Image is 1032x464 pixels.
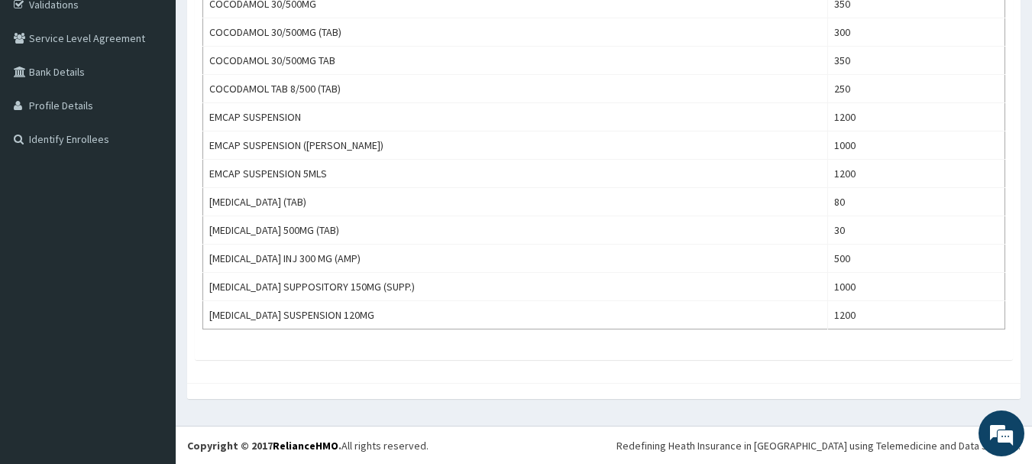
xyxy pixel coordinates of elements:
td: 1000 [828,131,1005,160]
td: [MEDICAL_DATA] SUPPOSITORY 150MG (SUPP.) [203,273,828,301]
td: COCODAMOL 30/500MG (TAB) [203,18,828,47]
td: 1200 [828,103,1005,131]
td: 300 [828,18,1005,47]
td: EMCAP SUSPENSION ([PERSON_NAME]) [203,131,828,160]
td: 1200 [828,160,1005,188]
div: Redefining Heath Insurance in [GEOGRAPHIC_DATA] using Telemedicine and Data Science! [616,438,1021,453]
td: [MEDICAL_DATA] 500MG (TAB) [203,216,828,245]
td: 1000 [828,273,1005,301]
td: 350 [828,47,1005,75]
td: 250 [828,75,1005,103]
td: [MEDICAL_DATA] (TAB) [203,188,828,216]
span: We're online! [89,136,211,290]
img: d_794563401_company_1708531726252_794563401 [28,76,62,115]
td: 80 [828,188,1005,216]
div: Chat with us now [79,86,257,105]
td: EMCAP SUSPENSION 5MLS [203,160,828,188]
td: [MEDICAL_DATA] SUSPENSION 120MG [203,301,828,329]
td: 500 [828,245,1005,273]
td: COCODAMOL TAB 8/500 (TAB) [203,75,828,103]
td: COCODAMOL 30/500MG TAB [203,47,828,75]
td: 30 [828,216,1005,245]
a: RelianceHMO [273,439,338,453]
td: EMCAP SUSPENSION [203,103,828,131]
textarea: Type your message and hit 'Enter' [8,305,291,359]
div: Minimize live chat window [251,8,287,44]
strong: Copyright © 2017 . [187,439,341,453]
td: 1200 [828,301,1005,329]
td: [MEDICAL_DATA] INJ 300 MG (AMP) [203,245,828,273]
